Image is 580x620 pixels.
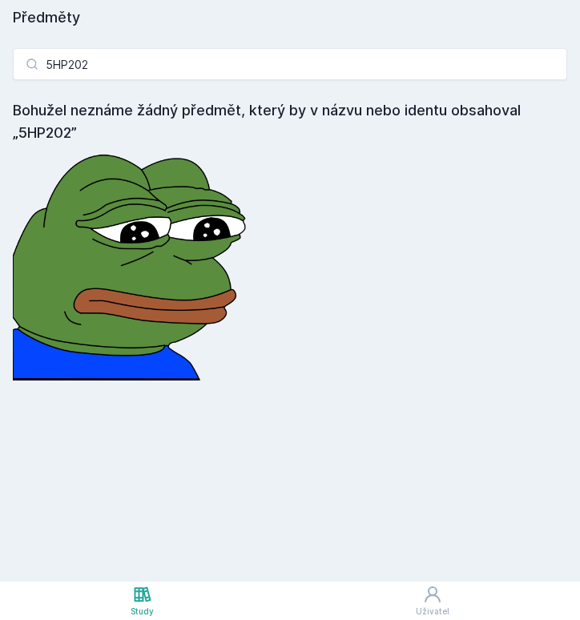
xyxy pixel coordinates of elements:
img: error_picture.png [13,144,253,380]
h1: Předměty [13,6,567,29]
h4: Bohužel neznáme žádný předmět, který by v názvu nebo identu obsahoval „5HP202” [13,99,567,144]
input: Název nebo ident předmětu… [13,48,567,80]
div: Uživatel [416,606,449,618]
div: Study [131,606,154,618]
